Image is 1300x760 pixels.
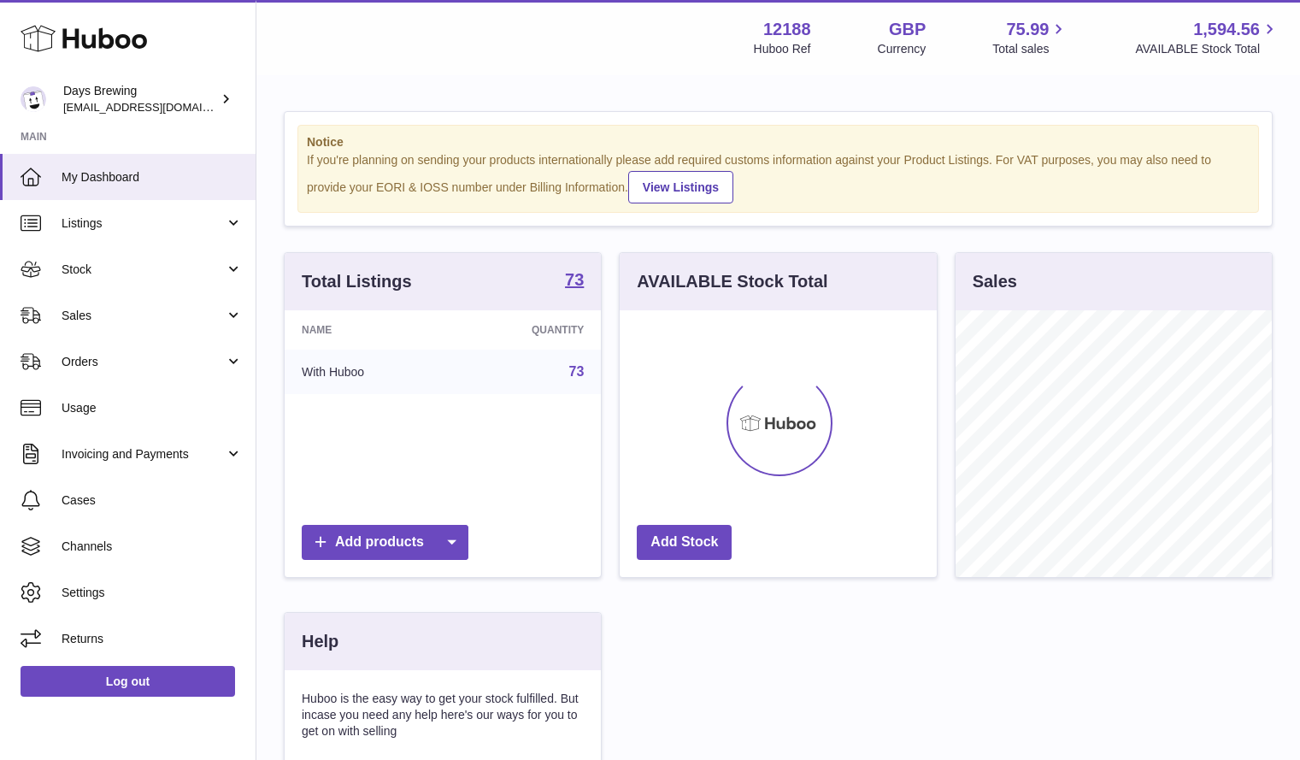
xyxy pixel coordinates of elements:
[637,270,827,293] h3: AVAILABLE Stock Total
[451,310,601,350] th: Quantity
[62,539,243,555] span: Channels
[302,630,338,653] h3: Help
[62,631,243,647] span: Returns
[62,262,225,278] span: Stock
[889,18,926,41] strong: GBP
[1135,18,1279,57] a: 1,594.56 AVAILABLE Stock Total
[1193,18,1260,41] span: 1,594.56
[754,41,811,57] div: Huboo Ref
[63,100,251,114] span: [EMAIL_ADDRESS][DOMAIN_NAME]
[302,525,468,560] a: Add products
[565,271,584,292] a: 73
[302,270,412,293] h3: Total Listings
[992,18,1068,57] a: 75.99 Total sales
[62,354,225,370] span: Orders
[569,364,585,379] a: 73
[62,400,243,416] span: Usage
[62,446,225,462] span: Invoicing and Payments
[285,350,451,394] td: With Huboo
[1135,41,1279,57] span: AVAILABLE Stock Total
[62,215,225,232] span: Listings
[63,83,217,115] div: Days Brewing
[62,169,243,186] span: My Dashboard
[1006,18,1049,41] span: 75.99
[62,308,225,324] span: Sales
[285,310,451,350] th: Name
[992,41,1068,57] span: Total sales
[973,270,1017,293] h3: Sales
[21,666,235,697] a: Log out
[62,492,243,509] span: Cases
[21,86,46,112] img: helena@daysbrewing.com
[763,18,811,41] strong: 12188
[307,152,1250,203] div: If you're planning on sending your products internationally please add required customs informati...
[628,171,733,203] a: View Listings
[302,691,584,739] p: Huboo is the easy way to get your stock fulfilled. But incase you need any help here's our ways f...
[878,41,926,57] div: Currency
[307,134,1250,150] strong: Notice
[62,585,243,601] span: Settings
[565,271,584,288] strong: 73
[637,525,732,560] a: Add Stock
